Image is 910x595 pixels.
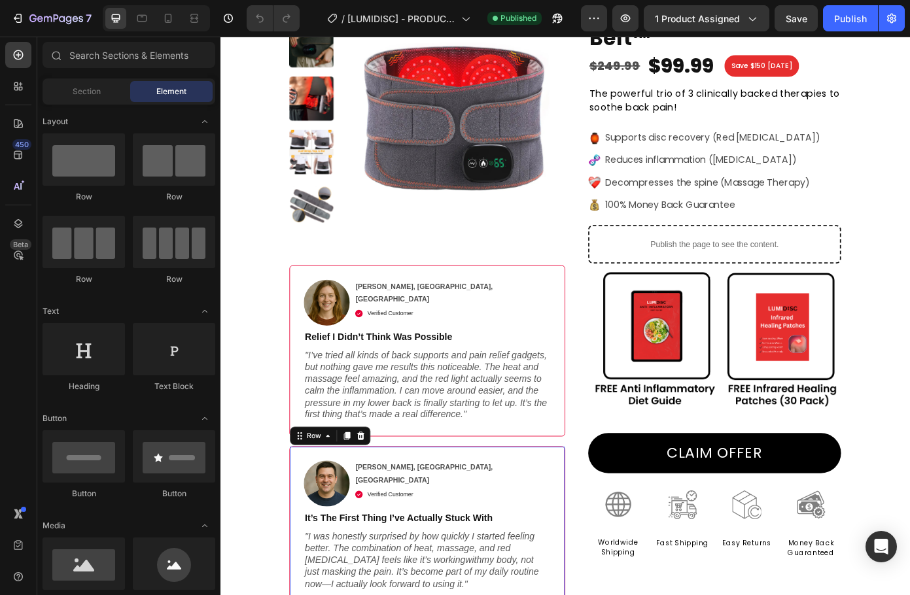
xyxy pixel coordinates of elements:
[419,184,433,199] img: gempages_575915822975812170-03709071-1ca0-48ed-b8e0-c01b7fccc32a.svg
[419,109,433,123] img: gempages_575915822975812170-5cd6636b-99b3-45bd-9a12-894bdfdda4b0.png
[43,413,67,424] span: Button
[567,571,632,583] p: Easy Returns
[420,571,485,593] p: Worldwide Shipping
[419,133,433,148] img: gempages_575915822975812170-6409e1a4-52cc-486f-aac6-0f0e8cc33acb.svg
[508,462,618,486] div: CLAIM OFFER
[43,488,125,500] div: Button
[43,520,65,532] span: Media
[438,106,683,125] p: Supports disc recovery (Red [MEDICAL_DATA])
[644,5,769,31] button: 1 product assigned
[786,13,807,24] span: Save
[10,239,31,250] div: Beta
[194,515,215,536] span: Toggle open
[834,12,867,25] div: Publish
[430,229,695,243] p: Publish the page to see the content.
[341,12,345,25] span: /
[43,116,68,127] span: Layout
[500,12,536,24] span: Published
[583,517,616,549] img: gempages_575915822975812170-eee47e22-a057-4811-af17-809a8a0f0193.png
[12,139,31,150] div: 450
[156,86,186,97] span: Element
[438,182,586,201] p: 100% Money Back Guarantee
[194,408,215,429] span: Toggle open
[43,42,215,68] input: Search Sections & Elements
[194,301,215,322] span: Toggle open
[133,488,215,500] div: Button
[655,12,740,25] span: 1 product assigned
[194,111,215,132] span: Toggle open
[866,531,897,562] div: Open Intercom Messenger
[247,5,300,31] div: Undo/Redo
[347,12,456,25] span: [LUMIDISC] - PRODUCT PAGE
[510,517,542,549] img: gempages_575915822975812170-7b878e0d-7d79-45cc-8e27-d31cde8cca64.png
[86,10,92,26] p: 7
[419,267,707,422] img: gempages_575915822975812170-1574b41d-b2b3-43ba-9366-45ba7edec328.png
[438,157,671,176] p: Decompresses the spine (Massage Therapy)
[823,5,878,31] button: Publish
[640,571,705,594] p: Money Back Guaranteed
[220,37,910,595] iframe: Design area
[43,381,125,392] div: Heading
[133,273,215,285] div: Row
[419,451,707,497] button: CLAIM OFFER
[775,5,818,31] button: Save
[420,58,705,89] p: The powerful trio of 3 clinically backed therapies to soothe back pain!
[5,5,97,31] button: 7
[43,191,125,203] div: Row
[43,273,125,285] div: Row
[43,305,59,317] span: Text
[73,86,101,97] span: Section
[133,191,215,203] div: Row
[493,571,559,583] p: Fast Shipping
[438,131,656,150] p: Reduces inflammation ([MEDICAL_DATA])
[437,517,469,549] img: gempages_575915822975812170-ccbc7083-1fc9-4565-8484-2edb904b7691.png
[133,381,215,392] div: Text Block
